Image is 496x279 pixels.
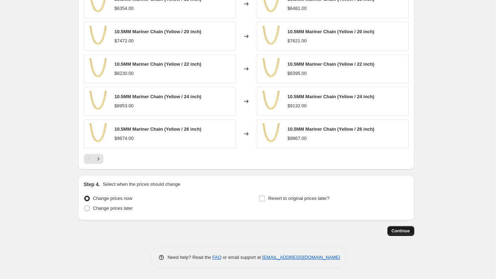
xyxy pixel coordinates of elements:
div: $9674.00 [115,135,134,142]
div: $7472.00 [115,37,134,44]
div: $6354.00 [115,5,134,12]
div: $9132.00 [288,102,307,109]
div: $8953.00 [115,102,134,109]
span: 10.5MM Mariner Chain (Yellow / 26 inch) [288,126,375,132]
span: Change prices now [93,196,132,201]
span: or email support at [221,255,262,260]
span: Need help? Read the [168,255,213,260]
img: 10.5MM_mariner_80x.jpg [261,26,282,47]
a: FAQ [212,255,221,260]
span: 10.5MM Mariner Chain (Yellow / 20 inch) [288,29,375,34]
span: 10.5MM Mariner Chain (Yellow / 22 inch) [288,61,375,67]
h2: Step 4. [84,181,100,188]
span: 10.5MM Mariner Chain (Yellow / 26 inch) [115,126,202,132]
span: 10.5MM Mariner Chain (Yellow / 20 inch) [115,29,202,34]
img: 10.5MM_mariner_80x.jpg [261,91,282,112]
span: Revert to original prices later? [268,196,329,201]
div: $8230.00 [115,70,134,77]
div: $7621.00 [288,37,307,44]
button: Continue [387,226,414,236]
img: 10.5MM_mariner_80x.jpg [88,91,109,112]
span: Continue [392,228,410,234]
p: Select when the prices should change [103,181,180,188]
div: $9867.00 [288,135,307,142]
span: 10.5MM Mariner Chain (Yellow / 24 inch) [115,94,202,99]
img: 10.5MM_mariner_80x.jpg [88,58,109,79]
span: Change prices later [93,206,133,211]
span: 10.5MM Mariner Chain (Yellow / 22 inch) [115,61,202,67]
img: 10.5MM_mariner_80x.jpg [261,123,282,144]
nav: Pagination [84,154,103,164]
a: [EMAIL_ADDRESS][DOMAIN_NAME] [262,255,340,260]
div: $8395.00 [288,70,307,77]
button: Next [93,154,103,164]
span: 10.5MM Mariner Chain (Yellow / 24 inch) [288,94,375,99]
img: 10.5MM_mariner_80x.jpg [88,26,109,47]
img: 10.5MM_mariner_80x.jpg [261,58,282,79]
div: $6481.00 [288,5,307,12]
img: 10.5MM_mariner_80x.jpg [88,123,109,144]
